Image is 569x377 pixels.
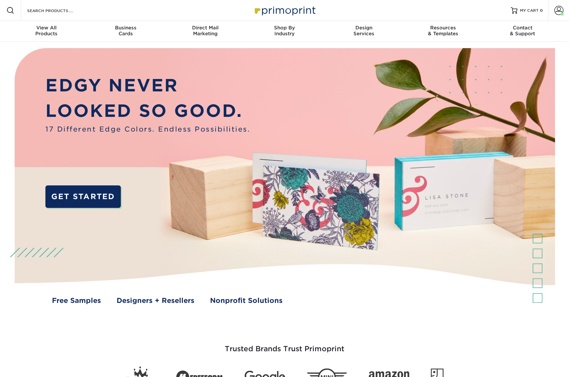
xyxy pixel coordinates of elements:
span: View All [7,25,86,31]
div: Marketing [166,25,245,37]
a: GET STARTED [45,185,121,208]
span: Resources [403,25,483,31]
p: LOOKED SO GOOD. [45,98,250,124]
a: Resources& Templates [403,21,483,42]
input: SEARCH PRODUCTS..... [26,7,90,14]
a: BusinessCards [86,21,166,42]
a: Direct MailMarketing [166,21,245,42]
span: Shop By [245,25,324,31]
a: Designers + Resellers [117,295,194,306]
a: Shop ByIndustry [245,21,324,42]
h3: Trusted Brands Trust Primoprint [93,329,476,361]
span: Business [86,25,166,31]
div: Cards [86,25,166,37]
p: EDGY NEVER [45,73,250,98]
div: & Templates [403,25,483,37]
a: DesignServices [324,21,403,42]
span: Contact [483,25,562,31]
div: Services [324,25,403,37]
a: Free Samples [52,295,101,306]
a: View AllProducts [7,21,86,42]
span: 0 [540,8,543,13]
div: Industry [245,25,324,37]
a: Contact& Support [483,21,562,42]
a: Nonprofit Solutions [210,295,283,306]
div: & Support [483,25,562,37]
div: Products [7,25,86,37]
img: Primoprint [252,3,317,17]
span: MY CART [520,8,539,13]
span: 17 Different Edge Colors. Endless Possibilities. [45,124,250,134]
span: Design [324,25,403,31]
span: Direct Mail [166,25,245,31]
